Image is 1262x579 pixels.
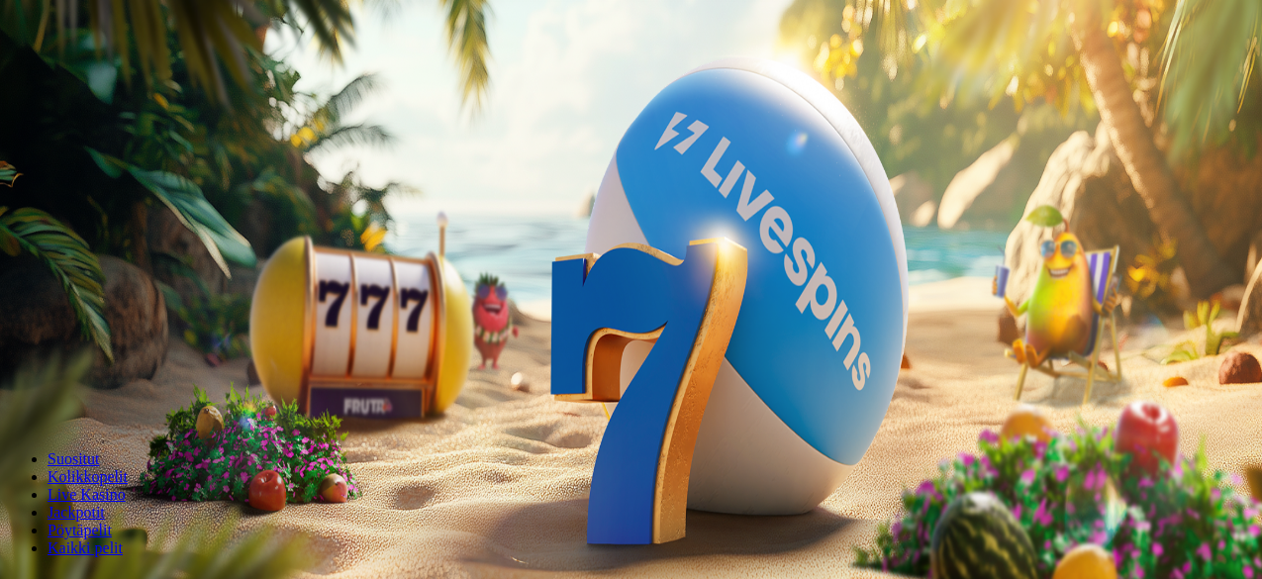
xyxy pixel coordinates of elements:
[48,522,112,538] span: Pöytäpelit
[48,539,123,556] span: Kaikki pelit
[48,450,99,467] a: Suositut
[48,504,105,521] a: Jackpotit
[48,486,126,503] a: Live Kasino
[8,417,1254,557] nav: Lobby
[48,468,128,485] a: Kolikkopelit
